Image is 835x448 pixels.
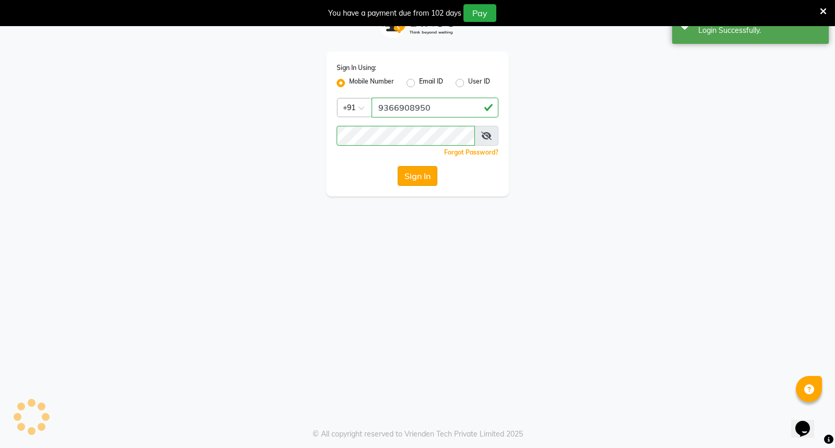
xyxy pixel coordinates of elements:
[419,77,443,89] label: Email ID
[468,77,490,89] label: User ID
[328,8,461,19] div: You have a payment due from 102 days
[463,4,496,22] button: Pay
[398,166,437,186] button: Sign In
[791,406,825,438] iframe: chat widget
[444,148,498,156] a: Forgot Password?
[349,77,394,89] label: Mobile Number
[337,126,475,146] input: Username
[698,25,821,36] div: Login Successfully.
[337,63,376,73] label: Sign In Using:
[372,98,498,117] input: Username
